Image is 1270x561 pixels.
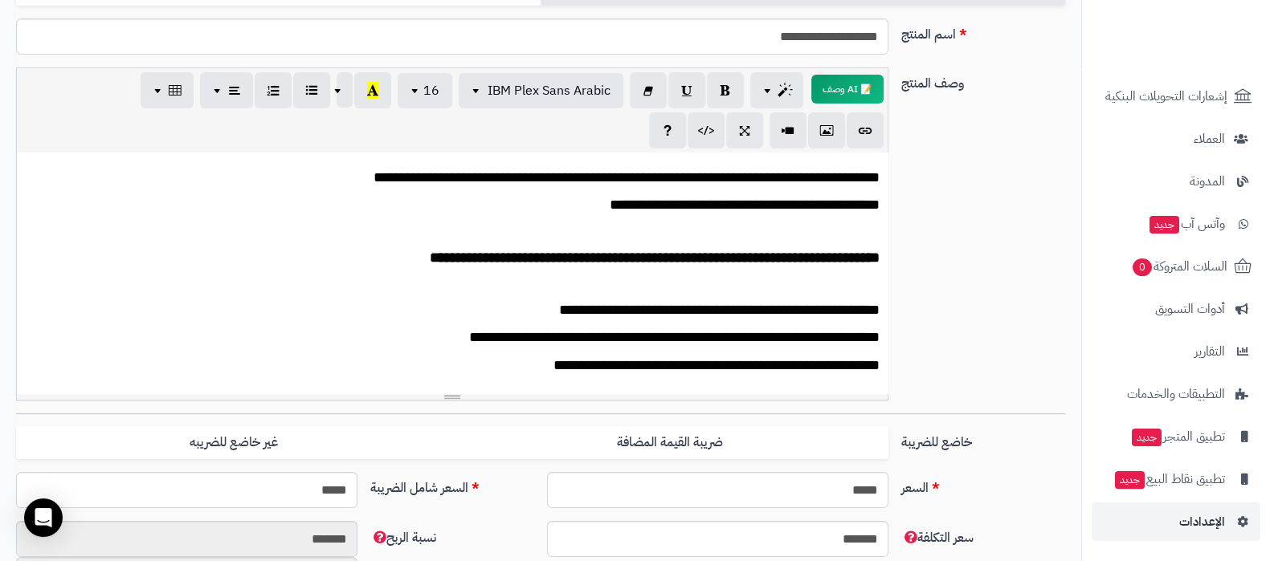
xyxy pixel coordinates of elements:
[1194,128,1225,150] span: العملاء
[1092,247,1260,286] a: السلات المتروكة0
[1092,417,1260,456] a: تطبيق المتجرجديد
[1127,383,1225,405] span: التطبيقات والخدمات
[1115,471,1145,489] span: جديد
[1092,375,1260,413] a: التطبيقات والخدمات
[1092,77,1260,116] a: إشعارات التحويلات البنكية
[370,528,436,547] span: نسبة الربح
[1132,429,1162,446] span: جديد
[1190,170,1225,193] span: المدونة
[895,472,1072,498] label: السعر
[1133,258,1152,276] span: 0
[24,498,63,537] div: Open Intercom Messenger
[1092,332,1260,371] a: التقارير
[1130,425,1225,448] span: تطبيق المتجر
[1105,85,1227,108] span: إشعارات التحويلات البنكية
[1092,120,1260,158] a: العملاء
[811,75,884,104] button: 📝 AI وصف
[423,81,439,100] span: 16
[901,528,974,547] span: سعر التكلفة
[1113,468,1225,490] span: تطبيق نقاط البيع
[895,67,1072,93] label: وصف المنتج
[459,73,623,108] button: IBM Plex Sans Arabic
[1179,510,1225,533] span: الإعدادات
[1092,205,1260,243] a: وآتس آبجديد
[1092,290,1260,328] a: أدوات التسويق
[1092,502,1260,541] a: الإعدادات
[1155,298,1225,320] span: أدوات التسويق
[16,426,452,459] label: غير خاضع للضريبه
[895,18,1072,44] label: اسم المنتج
[1161,43,1255,76] img: logo-2.png
[1131,255,1227,278] span: السلات المتروكة
[364,472,541,498] label: السعر شامل الضريبة
[398,73,452,108] button: 16
[1092,162,1260,201] a: المدونة
[1092,460,1260,498] a: تطبيق نقاط البيعجديد
[1150,216,1179,234] span: جديد
[452,426,888,459] label: ضريبة القيمة المضافة
[488,81,610,100] span: IBM Plex Sans Arabic
[895,426,1072,452] label: خاضع للضريبة
[1148,213,1225,235] span: وآتس آب
[1194,340,1225,363] span: التقارير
